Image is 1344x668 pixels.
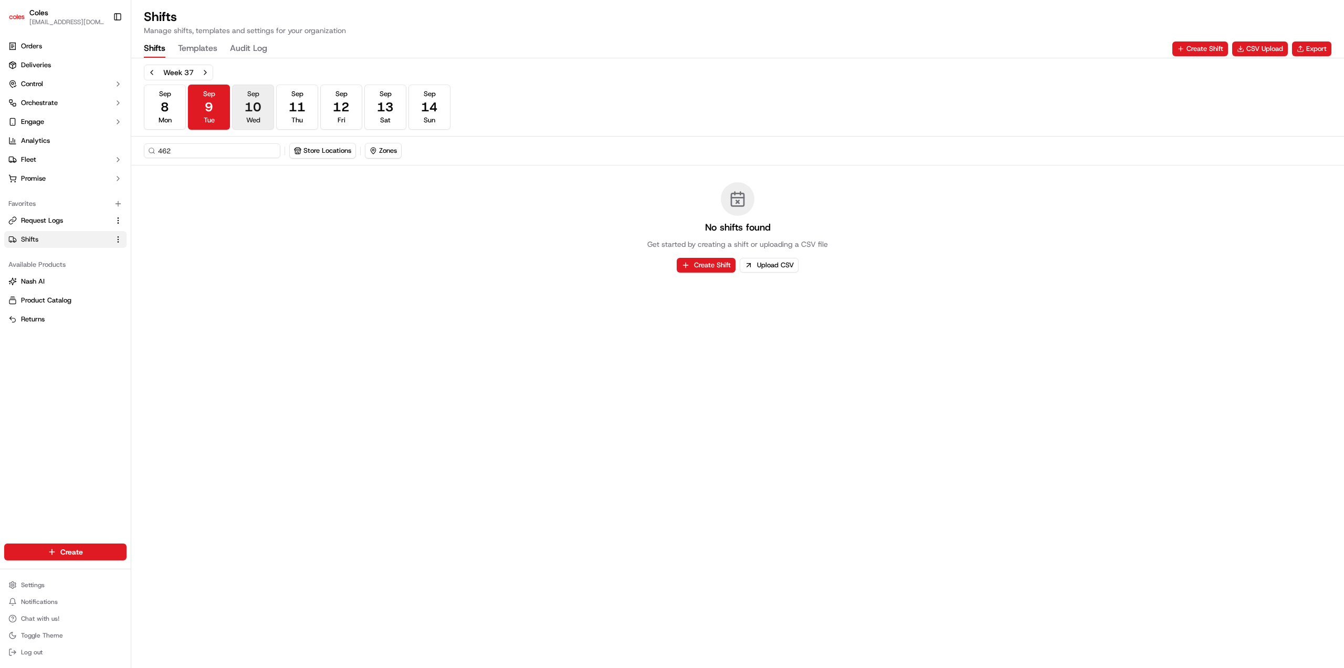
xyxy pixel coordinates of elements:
span: Log out [21,648,43,656]
a: Nash AI [8,277,122,286]
img: Coles [8,8,25,25]
button: Sep10Wed [232,85,274,130]
input: Got a question? Start typing here... [27,68,189,79]
button: Log out [4,645,127,660]
button: Start new chat [178,103,191,116]
button: Sep11Thu [276,85,318,130]
button: Request Logs [4,212,127,229]
button: Sep14Sun [408,85,450,130]
span: Sep [247,89,259,99]
button: Create Shift [677,258,736,273]
button: Promise [4,170,127,187]
span: 11 [289,99,306,116]
a: Analytics [4,132,127,149]
button: Shifts [144,40,165,58]
span: Promise [21,174,46,183]
div: Week 37 [163,67,194,78]
button: ColesColes[EMAIL_ADDRESS][DOMAIN_NAME] [4,4,109,29]
h1: Shifts [144,8,346,25]
span: Sep [380,89,392,99]
button: Export [1292,41,1331,56]
span: Pylon [104,178,127,186]
span: 12 [333,99,350,116]
span: Fri [338,116,345,125]
button: [EMAIL_ADDRESS][DOMAIN_NAME] [29,18,104,26]
div: Start new chat [36,100,172,111]
span: Mon [159,116,172,125]
span: Tue [204,116,215,125]
span: 10 [245,99,261,116]
span: Sat [380,116,391,125]
button: Chat with us! [4,611,127,626]
div: 💻 [89,153,97,162]
img: Nash [10,11,31,32]
button: Previous week [144,65,159,80]
button: Store Locations [290,143,355,158]
a: 💻API Documentation [85,148,173,167]
span: Nash AI [21,277,45,286]
button: Coles [29,7,48,18]
button: Zones [365,143,402,159]
button: Upload CSV [740,258,799,273]
div: 📗 [10,153,19,162]
span: Sep [203,89,215,99]
span: Settings [21,581,45,589]
span: 14 [421,99,438,116]
button: Sep8Mon [144,85,186,130]
a: Powered byPylon [74,178,127,186]
span: Wed [246,116,260,125]
span: Product Catalog [21,296,71,305]
span: Deliveries [21,60,51,70]
a: Request Logs [8,216,110,225]
img: 1736555255976-a54dd68f-1ca7-489b-9aae-adbdc363a1c4 [10,100,29,119]
a: 📗Knowledge Base [6,148,85,167]
span: Sep [159,89,171,99]
span: Notifications [21,598,58,606]
span: 9 [205,99,213,116]
button: Store Locations [289,143,356,159]
button: Toggle Theme [4,628,127,643]
button: Product Catalog [4,292,127,309]
button: Shifts [4,231,127,248]
button: Settings [4,578,127,592]
input: Search for a shift or store location [144,143,280,158]
button: Returns [4,311,127,328]
span: Returns [21,315,45,324]
button: Fleet [4,151,127,168]
button: Next week [198,65,213,80]
span: Thu [291,116,303,125]
div: We're available if you need us! [36,111,133,119]
span: Analytics [21,136,50,145]
a: Returns [8,315,122,324]
p: Manage shifts, templates and settings for your organization [144,25,346,36]
div: Favorites [4,195,127,212]
span: API Documentation [99,152,169,163]
span: Shifts [21,235,38,244]
button: Control [4,76,127,92]
a: Product Catalog [8,296,122,305]
a: Orders [4,38,127,55]
p: Get started by creating a shift or uploading a CSV file [647,239,828,249]
span: Orders [21,41,42,51]
button: Sep9Tue [188,85,230,130]
div: Available Products [4,256,127,273]
button: Engage [4,113,127,130]
span: Knowledge Base [21,152,80,163]
span: Orchestrate [21,98,58,108]
button: Orchestrate [4,95,127,111]
a: Deliveries [4,57,127,74]
button: CSV Upload [1232,41,1288,56]
span: Sep [335,89,348,99]
button: Zones [365,143,401,158]
span: Chat with us! [21,614,59,623]
span: Request Logs [21,216,63,225]
button: Templates [178,40,217,58]
span: Toggle Theme [21,631,63,640]
span: Sun [424,116,435,125]
span: 13 [377,99,394,116]
button: Sep13Sat [364,85,406,130]
button: Notifications [4,594,127,609]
